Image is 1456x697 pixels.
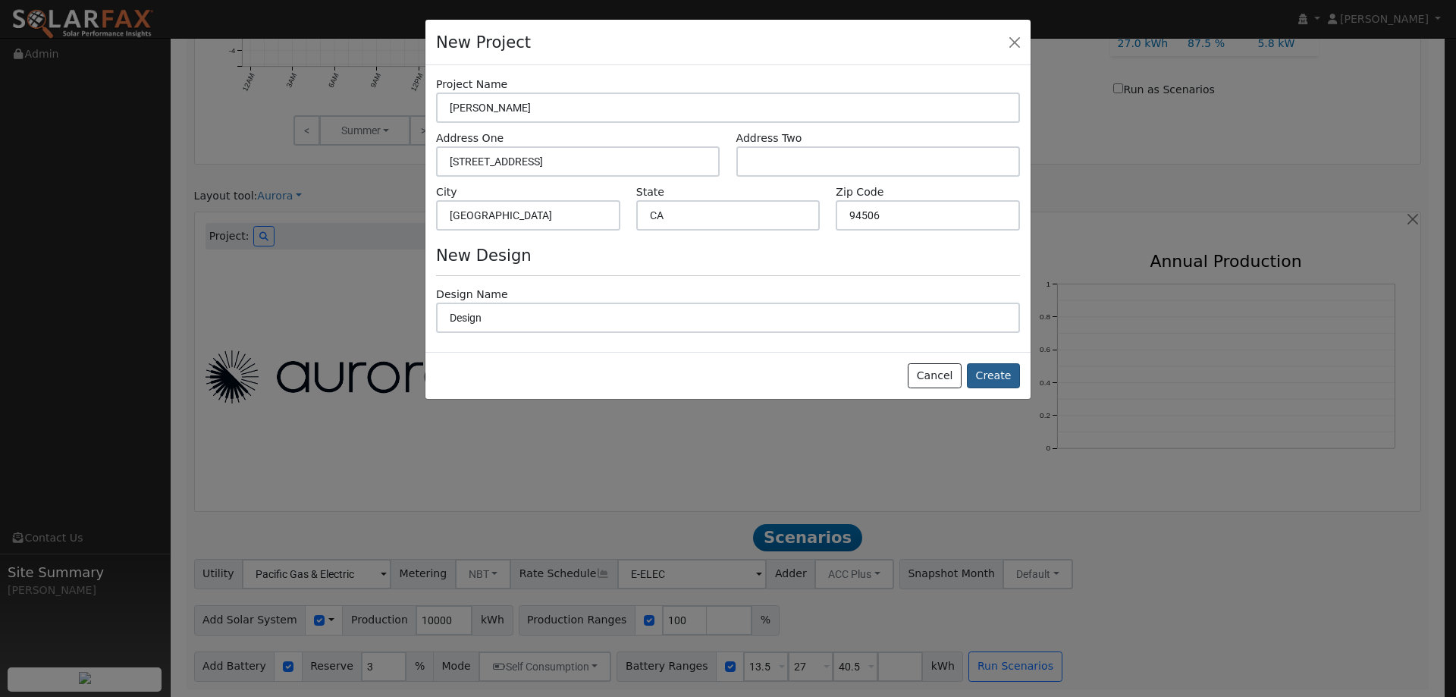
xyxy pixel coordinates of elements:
[836,184,883,200] label: Zip Code
[436,77,507,93] label: Project Name
[436,287,508,303] label: Design Name
[436,184,457,200] label: City
[736,130,802,146] label: Address Two
[436,30,531,55] h4: New Project
[636,184,664,200] label: State
[967,363,1020,389] button: Create
[436,246,1020,265] h4: New Design
[436,130,504,146] label: Address One
[908,363,962,389] button: Cancel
